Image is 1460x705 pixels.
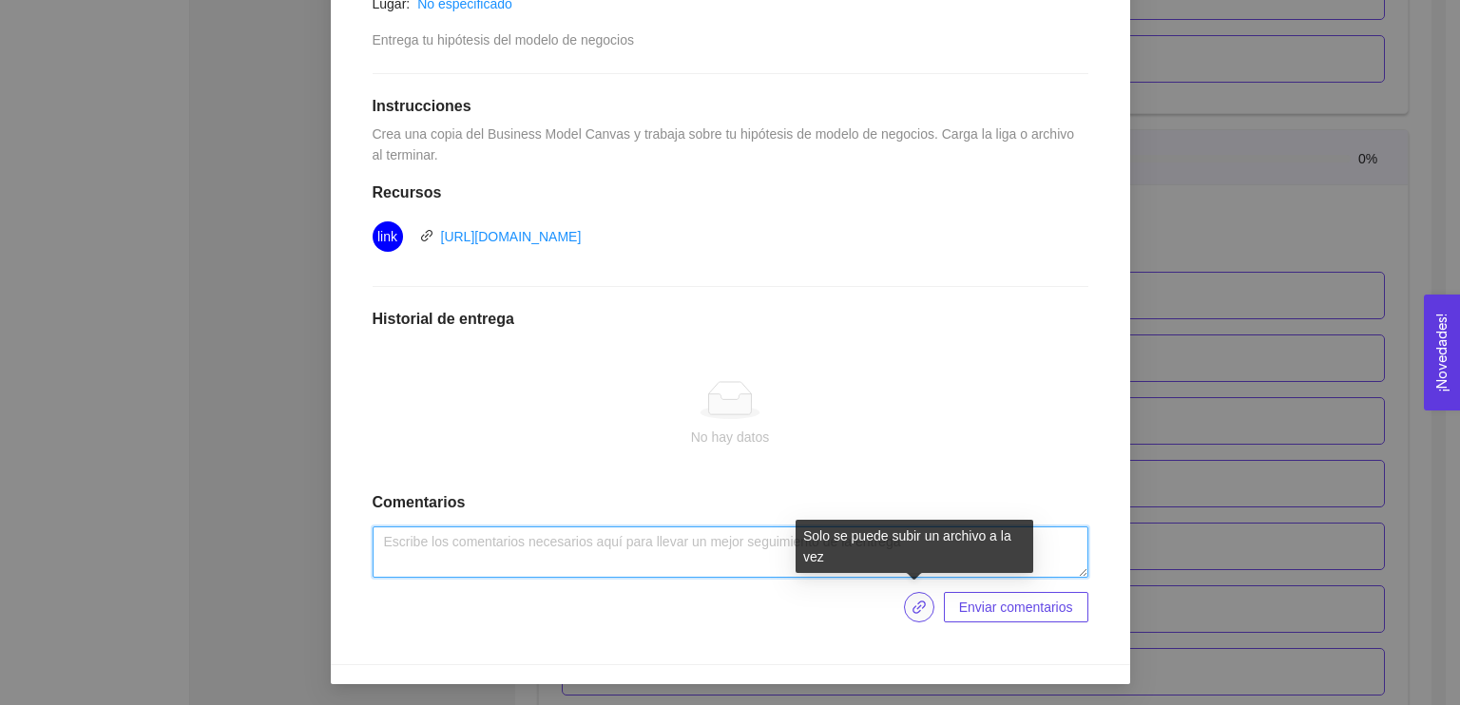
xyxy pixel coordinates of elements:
[944,592,1088,622] button: Enviar comentarios
[420,229,433,242] span: link
[373,97,1088,116] h1: Instrucciones
[441,229,582,244] a: [URL][DOMAIN_NAME]
[373,32,635,48] span: Entrega tu hipótesis del modelo de negocios
[959,597,1073,618] span: Enviar comentarios
[373,183,1088,202] h1: Recursos
[373,310,1088,329] h1: Historial de entrega
[388,427,1073,448] div: No hay datos
[373,126,1078,162] span: Crea una copia del Business Model Canvas y trabaja sobre tu hipótesis de modelo de negocios. Carg...
[373,493,1088,512] h1: Comentarios
[1424,295,1460,410] button: Open Feedback Widget
[377,221,397,252] span: link
[904,600,934,615] span: link
[904,592,934,622] button: link
[905,600,933,615] span: link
